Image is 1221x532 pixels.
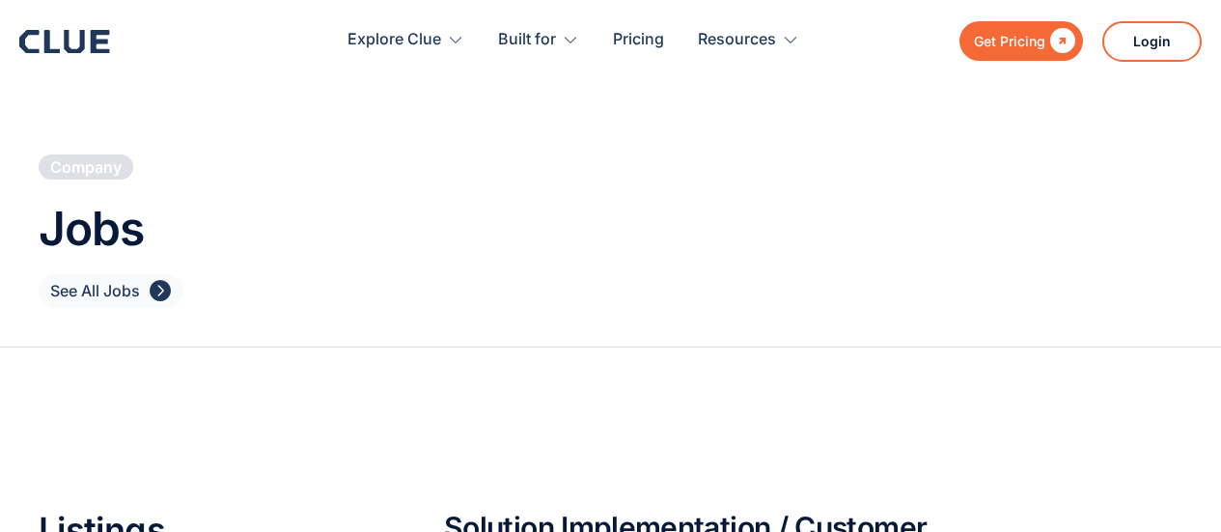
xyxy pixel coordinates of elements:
[698,10,799,70] div: Resources
[150,279,171,303] div: 
[39,154,133,180] a: Company
[698,10,776,70] div: Resources
[50,156,122,178] div: Company
[974,29,1045,53] div: Get Pricing
[39,274,183,308] a: See All Jobs
[613,10,664,70] a: Pricing
[50,279,140,303] div: See All Jobs
[498,10,556,70] div: Built for
[39,204,1182,255] h1: Jobs
[498,10,579,70] div: Built for
[1102,21,1202,62] a: Login
[959,21,1083,61] a: Get Pricing
[1045,29,1075,53] div: 
[347,10,441,70] div: Explore Clue
[874,262,1221,532] iframe: Chat Widget
[347,10,464,70] div: Explore Clue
